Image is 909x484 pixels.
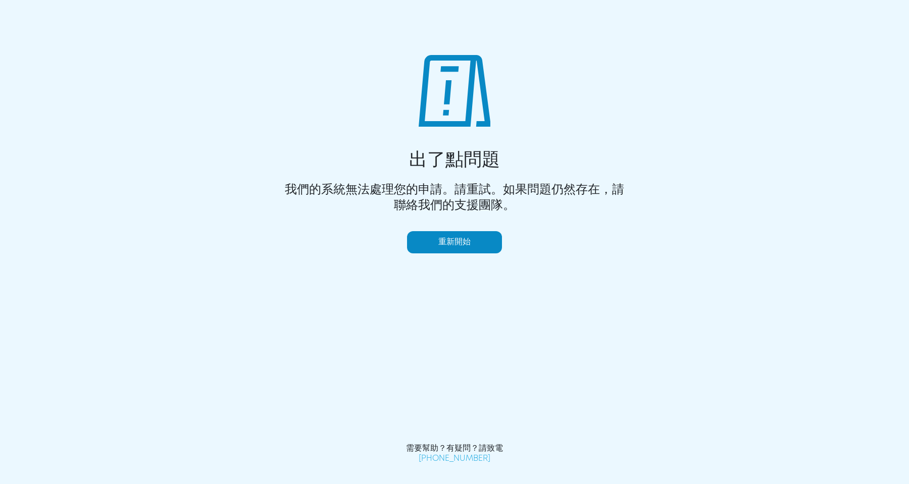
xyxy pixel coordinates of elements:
[414,50,495,131] img: 錯誤
[419,455,490,462] font: [PHONE_NUMBER]
[438,238,471,246] font: 重新開始
[406,445,503,452] font: 需要幫助？有疑問？請致電
[285,185,624,211] font: 我們的系統無法處理您的申請。請重試。如果問題仍然存在，請聯絡我們的支援團隊。
[409,152,500,169] font: 出了點問題
[407,231,502,253] button: 重新開始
